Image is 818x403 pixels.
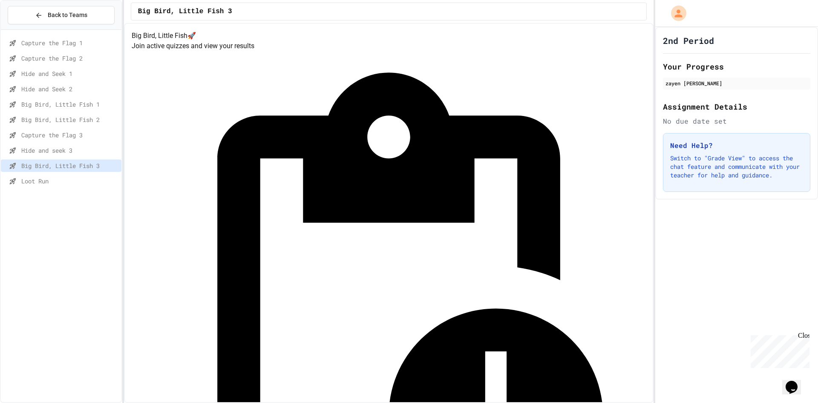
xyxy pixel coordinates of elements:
[21,54,118,63] span: Capture the Flag 2
[21,161,118,170] span: Big Bird, Little Fish 3
[8,6,115,24] button: Back to Teams
[3,3,59,54] div: Chat with us now!Close
[21,146,118,155] span: Hide and seek 3
[138,6,232,17] span: Big Bird, Little Fish 3
[670,140,803,151] h3: Need Help?
[662,3,688,23] div: My Account
[21,69,118,78] span: Hide and Seek 1
[132,31,646,41] h4: Big Bird, Little Fish 🚀
[21,130,118,139] span: Capture the Flag 3
[782,369,809,394] iframe: chat widget
[21,84,118,93] span: Hide and Seek 2
[670,154,803,180] p: Switch to "Grade View" to access the chat feature and communicate with your teacher for help and ...
[21,177,118,186] span: Loot Run
[21,38,118,47] span: Capture the Flag 1
[665,79,808,87] div: zayen [PERSON_NAME]
[663,116,810,126] div: No due date set
[663,61,810,72] h2: Your Progress
[21,115,118,124] span: Big Bird, Little Fish 2
[747,332,809,368] iframe: chat widget
[48,11,87,20] span: Back to Teams
[663,101,810,113] h2: Assignment Details
[21,100,118,109] span: Big Bird, Little Fish 1
[132,41,646,51] p: Join active quizzes and view your results
[663,35,714,46] h1: 2nd Period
